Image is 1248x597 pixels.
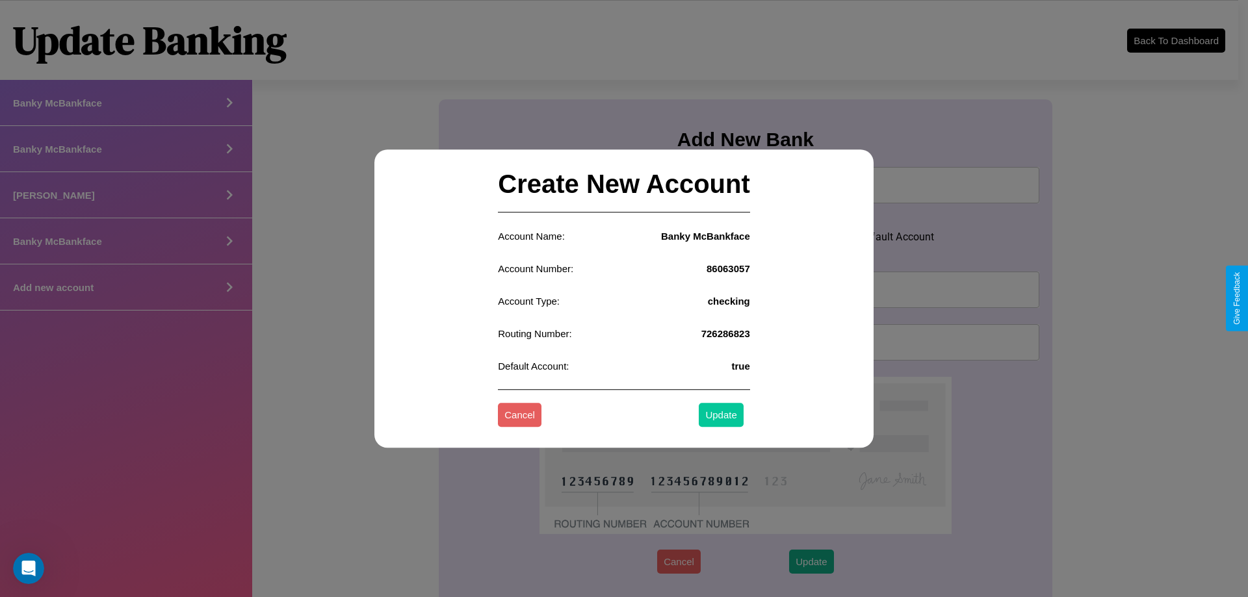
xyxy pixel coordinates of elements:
h2: Create New Account [498,157,750,212]
div: Give Feedback [1232,272,1241,325]
p: Routing Number: [498,325,571,342]
h4: 726286823 [701,328,750,339]
iframe: Intercom live chat [13,553,44,584]
button: Update [699,403,743,427]
h4: true [731,361,749,372]
p: Default Account: [498,357,569,375]
h4: Banky McBankface [661,231,750,242]
h4: checking [708,296,750,307]
p: Account Name: [498,227,565,245]
h4: 86063057 [707,263,750,274]
button: Cancel [498,403,541,427]
p: Account Type: [498,292,560,310]
p: Account Number: [498,260,573,277]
